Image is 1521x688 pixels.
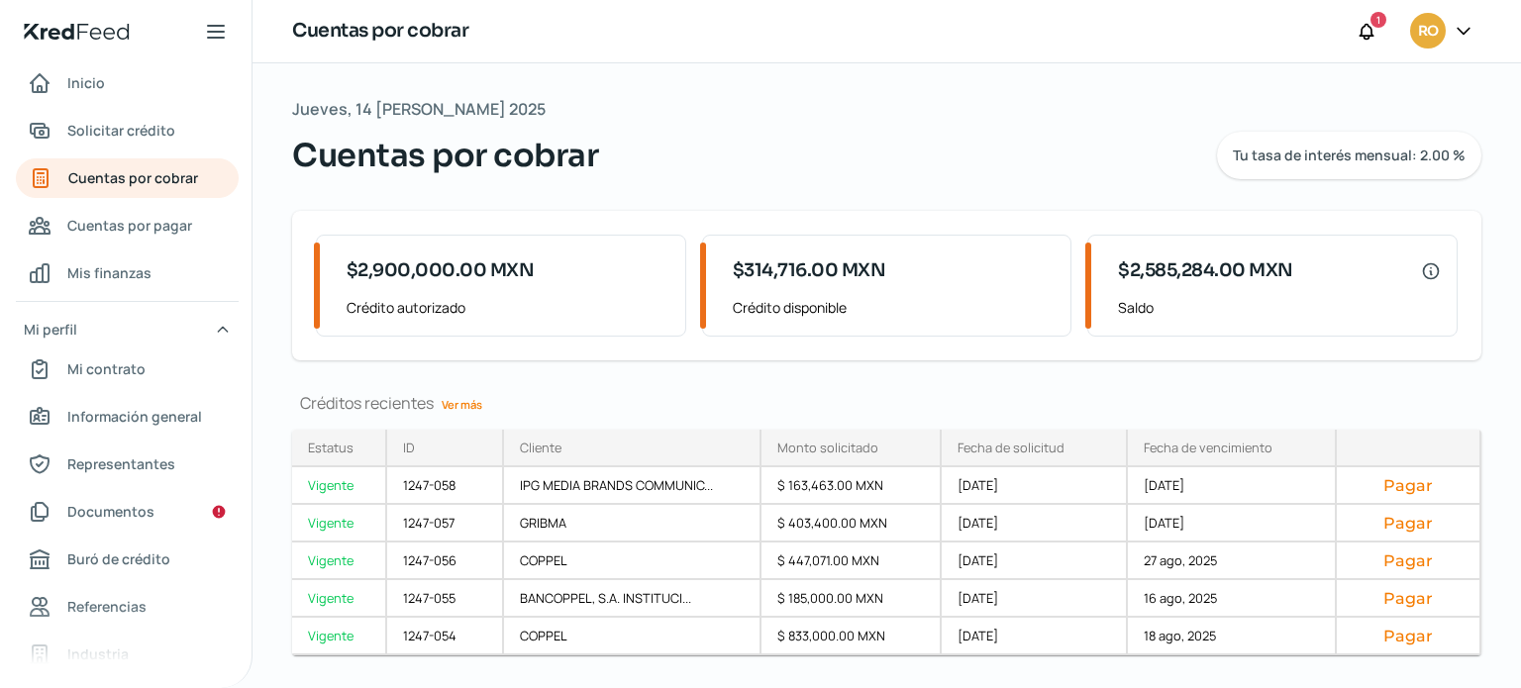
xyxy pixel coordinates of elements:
[347,257,535,284] span: $2,900,000.00 MXN
[67,641,129,666] span: Industria
[67,260,152,285] span: Mis finanzas
[504,505,760,542] div: GRIBMA
[16,206,239,246] a: Cuentas por pagar
[67,594,147,619] span: Referencias
[292,542,387,580] a: Vigente
[942,505,1128,542] div: [DATE]
[292,95,546,124] span: Jueves, 14 [PERSON_NAME] 2025
[1128,618,1336,655] div: 18 ago, 2025
[16,587,239,627] a: Referencias
[67,499,154,524] span: Documentos
[761,467,942,505] div: $ 163,463.00 MXN
[733,295,1056,320] span: Crédito disponible
[1128,467,1336,505] div: [DATE]
[1128,580,1336,618] div: 16 ago, 2025
[1353,626,1464,645] button: Pagar
[1118,257,1293,284] span: $2,585,284.00 MXN
[504,467,760,505] div: IPG MEDIA BRANDS COMMUNIC...
[67,404,202,429] span: Información general
[1353,550,1464,570] button: Pagar
[1128,505,1336,542] div: [DATE]
[68,165,198,190] span: Cuentas por cobrar
[942,542,1128,580] div: [DATE]
[1353,513,1464,533] button: Pagar
[387,505,504,542] div: 1247-057
[292,392,1481,414] div: Créditos recientes
[292,132,598,179] span: Cuentas por cobrar
[1128,542,1336,580] div: 27 ago, 2025
[347,295,669,320] span: Crédito autorizado
[67,546,170,571] span: Buró de crédito
[958,439,1065,456] div: Fecha de solicitud
[1118,295,1441,320] span: Saldo
[16,397,239,437] a: Información general
[761,542,942,580] div: $ 447,071.00 MXN
[387,542,504,580] div: 1247-056
[520,439,561,456] div: Cliente
[16,492,239,532] a: Documentos
[24,317,77,342] span: Mi perfil
[67,356,146,381] span: Mi contrato
[308,439,354,456] div: Estatus
[1353,588,1464,608] button: Pagar
[292,580,387,618] a: Vigente
[761,580,942,618] div: $ 185,000.00 MXN
[292,505,387,542] a: Vigente
[504,618,760,655] div: COPPEL
[1353,475,1464,495] button: Pagar
[387,580,504,618] div: 1247-055
[67,118,175,143] span: Solicitar crédito
[292,17,468,46] h1: Cuentas por cobrar
[403,439,415,456] div: ID
[1233,148,1466,162] span: Tu tasa de interés mensual: 2.00 %
[387,618,504,655] div: 1247-054
[16,444,239,484] a: Representantes
[16,349,239,389] a: Mi contrato
[16,540,239,579] a: Buró de crédito
[292,618,387,655] a: Vigente
[16,111,239,150] a: Solicitar crédito
[942,467,1128,505] div: [DATE]
[504,580,760,618] div: BANCOPPEL, S.A. INSTITUCI...
[733,257,886,284] span: $314,716.00 MXN
[16,635,239,674] a: Industria
[761,505,942,542] div: $ 403,400.00 MXN
[387,467,504,505] div: 1247-058
[504,542,760,580] div: COPPEL
[1144,439,1272,456] div: Fecha de vencimiento
[761,618,942,655] div: $ 833,000.00 MXN
[16,253,239,293] a: Mis finanzas
[1376,11,1380,29] span: 1
[67,213,192,238] span: Cuentas por pagar
[16,63,239,103] a: Inicio
[16,158,239,198] a: Cuentas por cobrar
[942,580,1128,618] div: [DATE]
[942,618,1128,655] div: [DATE]
[292,467,387,505] a: Vigente
[1418,20,1438,44] span: RO
[434,389,490,420] a: Ver más
[67,70,105,95] span: Inicio
[67,451,175,476] span: Representantes
[777,439,878,456] div: Monto solicitado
